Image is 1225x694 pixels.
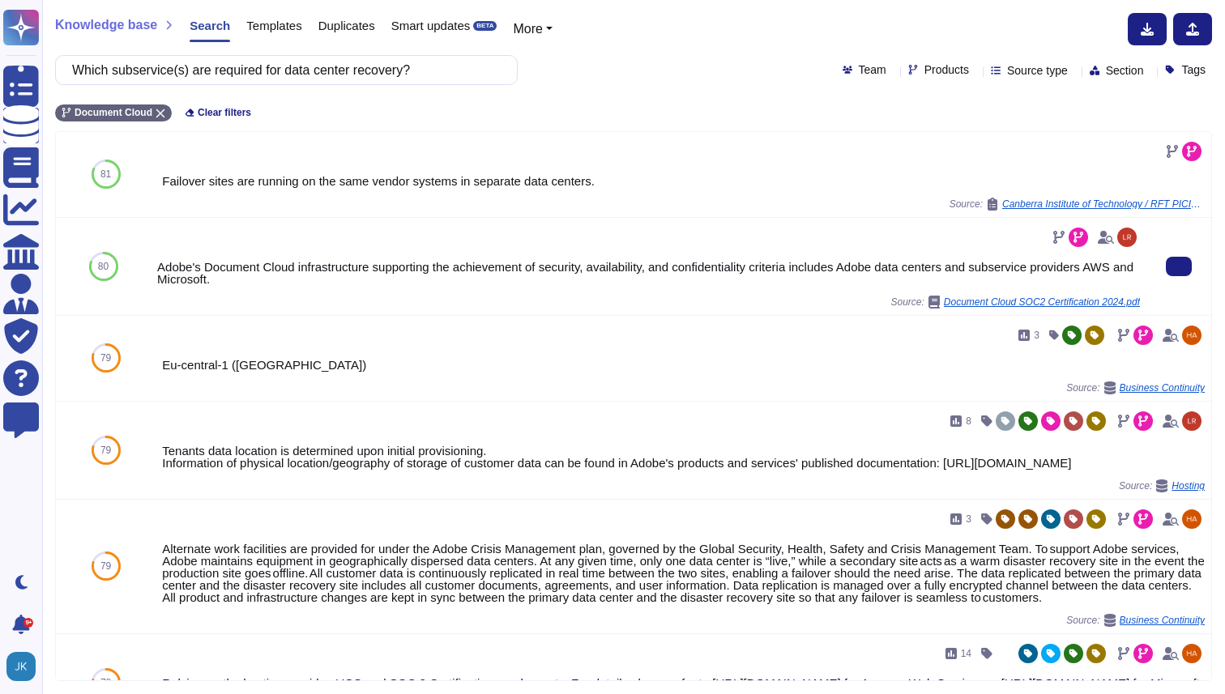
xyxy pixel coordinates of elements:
[966,514,971,524] span: 3
[1120,383,1205,393] span: Business Continuity
[966,416,971,426] span: 8
[1182,326,1202,345] img: user
[64,56,501,84] input: Search a question or template...
[100,561,111,571] span: 79
[55,19,157,32] span: Knowledge base
[1066,381,1205,394] span: Source:
[3,649,47,684] button: user
[1182,644,1202,663] img: user
[75,108,152,117] span: Document Cloud
[1034,330,1039,340] span: 3
[1117,228,1137,247] img: user
[891,296,1141,309] span: Source:
[1120,615,1205,625] span: Business Continuity
[100,353,111,363] span: 79
[1181,64,1206,75] span: Tags
[473,21,497,31] div: BETA
[1007,65,1068,76] span: Source type
[190,19,230,32] span: Search
[318,19,375,32] span: Duplicates
[246,19,301,32] span: Templates
[961,649,971,658] span: 14
[1182,509,1202,529] img: user
[924,64,969,75] span: Products
[1066,614,1205,627] span: Source:
[513,19,553,39] button: More
[1002,199,1205,209] span: Canberra Institute of Technology / RFT PICI0008264 Appendix 1 to Attachment B Provider Capability...
[162,359,1205,371] div: Eu-central-1 ([GEOGRAPHIC_DATA])
[1172,481,1205,491] span: Hosting
[157,261,1140,285] div: Adobe's Document Cloud infrastructure supporting the achievement of security, availability, and c...
[162,445,1205,469] div: Tenants data location is determined upon initial provisioning. Information of physical location/g...
[98,262,109,271] span: 80
[391,19,471,32] span: Smart updates
[100,678,111,688] span: 78
[23,618,33,628] div: 9+
[100,445,111,455] span: 79
[944,297,1140,307] span: Document Cloud SOC2 Certification 2024.pdf
[859,64,886,75] span: Team
[198,108,251,117] span: Clear filters
[162,175,1205,187] div: Failover sites are running on the same vendor systems in separate data centers.
[6,652,36,681] img: user
[950,198,1205,211] span: Source:
[100,169,111,179] span: 81
[1119,479,1205,492] span: Source:
[1182,411,1202,431] img: user
[162,543,1205,603] div: Alternate work facilities are provided for under the Adobe Crisis Management plan, governed by th...
[1106,65,1144,76] span: Section
[513,22,542,36] span: More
